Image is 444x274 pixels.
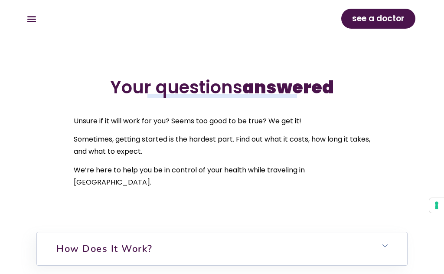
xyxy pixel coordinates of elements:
b: answered [242,75,334,99]
p: Sometimes, getting started is the hardest part. Find out what it costs, how long it takes, and wh... [74,133,370,158]
h6: How does it work? [37,232,407,265]
button: Your consent preferences for tracking technologies [429,198,444,213]
p: We’re here to help you be in control of your health while traveling in [GEOGRAPHIC_DATA]. [74,164,370,188]
div: Menu Toggle [24,12,39,26]
a: How does it work? [56,242,153,255]
p: Unsure if it will work for you? Seems too good to be true? We get it! [74,115,370,127]
h2: Your questions [74,77,370,98]
a: see a doctor [341,9,415,29]
span: see a doctor [352,12,405,26]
